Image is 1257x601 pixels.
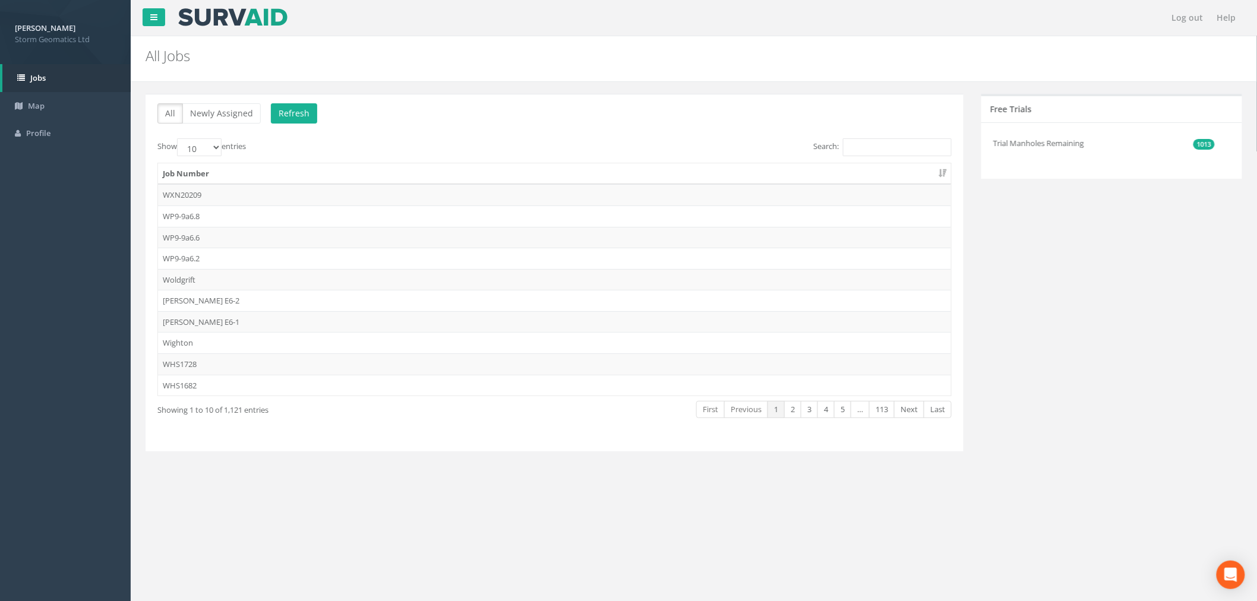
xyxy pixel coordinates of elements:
[158,227,951,248] td: WP9-9a6.6
[869,401,895,418] a: 113
[158,163,951,185] th: Job Number: activate to sort column ascending
[15,34,116,45] span: Storm Geomatics Ltd
[768,401,785,418] a: 1
[271,103,317,124] button: Refresh
[993,132,1215,155] li: Trial Manholes Remaining
[1193,139,1215,150] span: 1013
[157,103,183,124] button: All
[1217,561,1245,589] div: Open Intercom Messenger
[158,269,951,290] td: Woldgrift
[182,103,261,124] button: Newly Assigned
[990,105,1032,113] h5: Free Trials
[158,184,951,205] td: WXN20209
[851,401,870,418] a: …
[158,311,951,333] td: [PERSON_NAME] E6-1
[146,48,1056,64] h2: All Jobs
[784,401,801,418] a: 2
[177,138,222,156] select: Showentries
[2,64,131,92] a: Jobs
[894,401,924,418] a: Next
[157,138,246,156] label: Show entries
[15,20,116,45] a: [PERSON_NAME] Storm Geomatics Ltd
[157,400,478,416] div: Showing 1 to 10 of 1,121 entries
[724,401,768,418] a: Previous
[801,401,818,418] a: 3
[817,401,835,418] a: 4
[843,138,952,156] input: Search:
[834,401,851,418] a: 5
[158,290,951,311] td: [PERSON_NAME] E6-2
[158,353,951,375] td: WHS1728
[158,332,951,353] td: Wighton
[28,100,45,111] span: Map
[30,72,46,83] span: Jobs
[158,205,951,227] td: WP9-9a6.8
[15,23,75,33] strong: [PERSON_NAME]
[696,401,725,418] a: First
[158,375,951,396] td: WHS1682
[813,138,952,156] label: Search:
[26,128,50,138] span: Profile
[924,401,952,418] a: Last
[158,248,951,269] td: WP9-9a6.2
